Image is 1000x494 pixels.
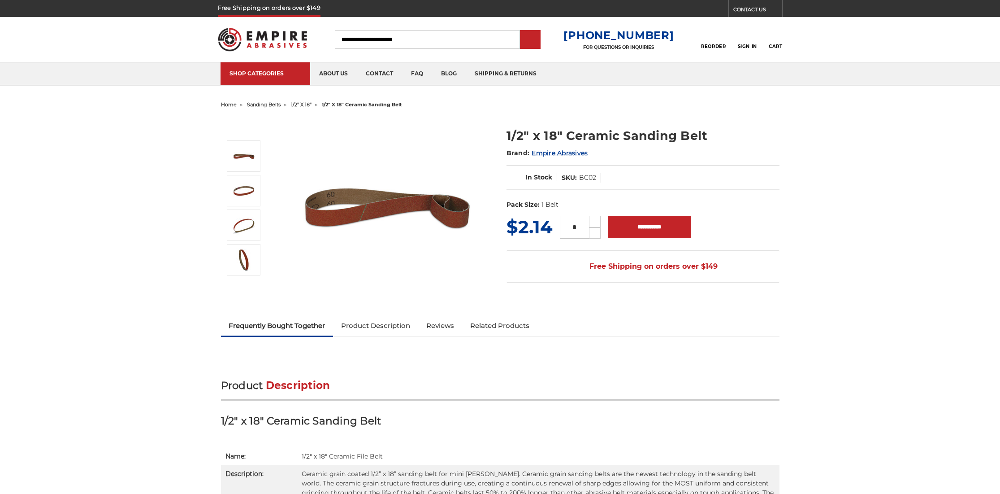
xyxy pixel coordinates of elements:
span: Reorder [701,44,726,49]
a: shipping & returns [466,62,545,85]
img: Empire Abrasives [218,22,307,57]
p: FOR QUESTIONS OR INQUIRIES [563,44,674,50]
div: SHOP CATEGORIES [229,70,301,77]
img: 1/2" x 18" Ceramic File Belt [298,118,477,297]
span: 1/2" x 18" ceramic sanding belt [322,101,402,108]
button: Next [234,277,255,296]
a: Empire Abrasives [532,149,588,157]
strong: Description: [225,470,264,478]
a: sanding belts [247,101,281,108]
span: Product [221,379,263,392]
img: 1/2" x 18" - Ceramic Sanding Belt [233,249,255,271]
img: 1/2" x 18" Ceramic Sanding Belt [233,179,255,202]
dt: SKU: [562,173,577,183]
a: Frequently Bought Together [221,316,333,336]
span: $2.14 [506,216,553,238]
dd: BC02 [579,173,596,183]
a: Reviews [418,316,462,336]
input: Submit [521,31,539,49]
dd: 1 Belt [541,200,558,210]
a: contact [357,62,402,85]
a: about us [310,62,357,85]
a: CONTACT US [733,4,782,17]
img: 1/2" x 18" Sanding Belt Cer [233,214,255,236]
a: Related Products [462,316,537,336]
button: Previous [234,121,255,140]
span: In Stock [525,173,552,181]
a: faq [402,62,432,85]
span: Cart [769,44,782,49]
a: blog [432,62,466,85]
dt: Pack Size: [506,200,540,210]
span: Free Shipping on orders over $149 [568,258,718,275]
span: Brand: [506,149,530,157]
a: [PHONE_NUMBER] [563,29,674,42]
td: 1/2" x 18" Ceramic File Belt [297,448,779,465]
h3: 1/2" x 18" Ceramic Sanding Belt [221,414,779,434]
a: home [221,101,237,108]
a: Reorder [701,30,726,49]
img: 1/2" x 18" Ceramic File Belt [233,145,255,167]
span: Description [266,379,330,392]
a: 1/2" x 18" [291,101,312,108]
span: Sign In [738,44,757,49]
h1: 1/2" x 18" Ceramic Sanding Belt [506,127,779,144]
strong: Name: [225,452,246,460]
a: Product Description [333,316,418,336]
a: Cart [769,30,782,49]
